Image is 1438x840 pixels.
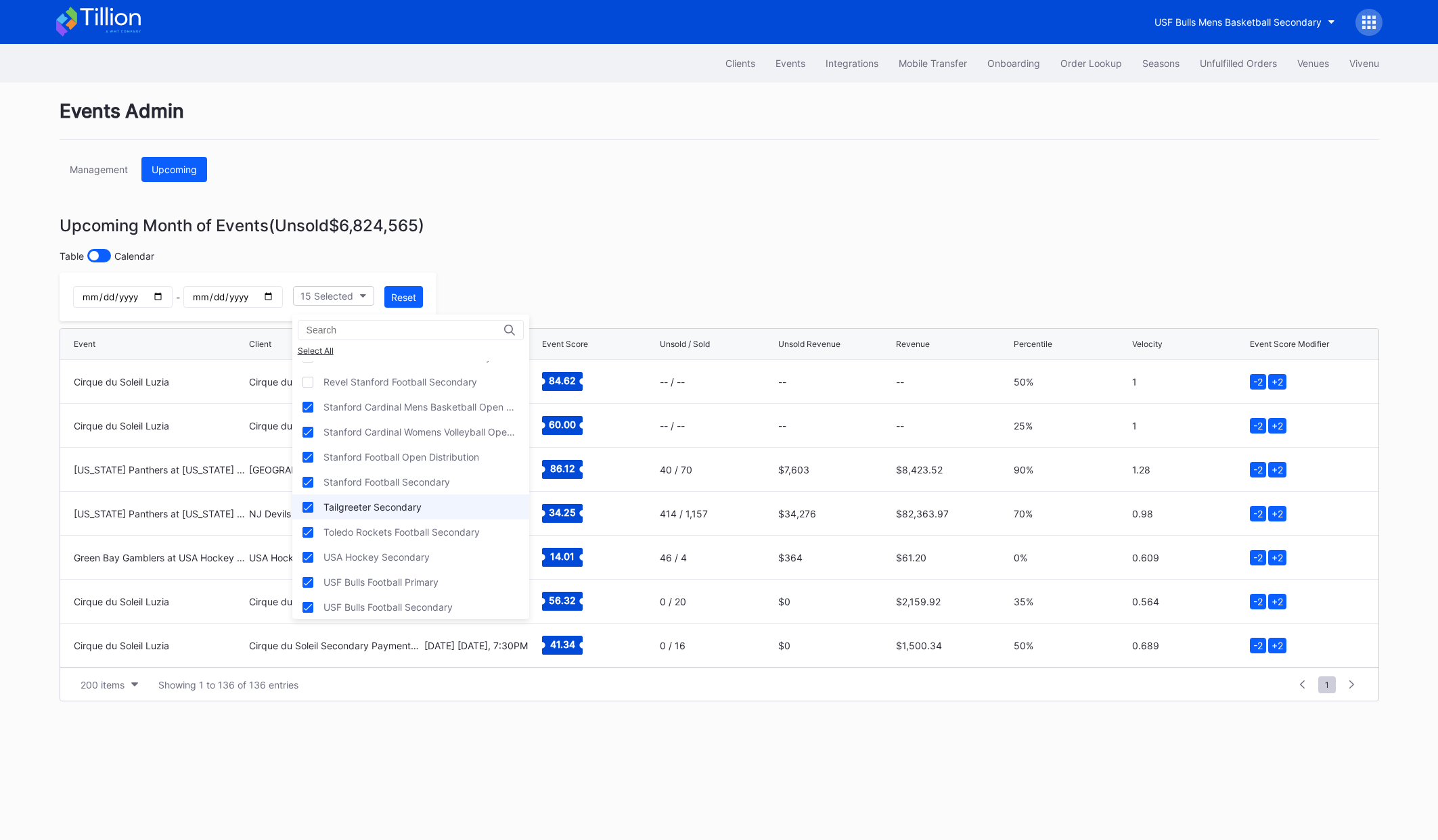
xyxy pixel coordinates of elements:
div: Revel Stanford Football Secondary [323,376,477,388]
div: USF Bulls Football Secondary [323,601,453,613]
div: Select All [298,346,524,356]
div: Stanford Football Open Distribution [323,451,479,463]
input: Search [307,325,425,335]
div: Toledo Rockets Football Secondary [323,526,480,538]
div: Stanford Cardinal Womens Volleyball Open Distribution [323,426,519,438]
div: Stanford Cardinal Mens Basketball Open Distribution [323,401,519,413]
div: Tailgreeter Secondary [323,501,422,513]
div: USF Bulls Football Primary [323,576,439,588]
div: Stanford Football Secondary [323,476,450,488]
div: USA Hockey Secondary [323,551,430,563]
